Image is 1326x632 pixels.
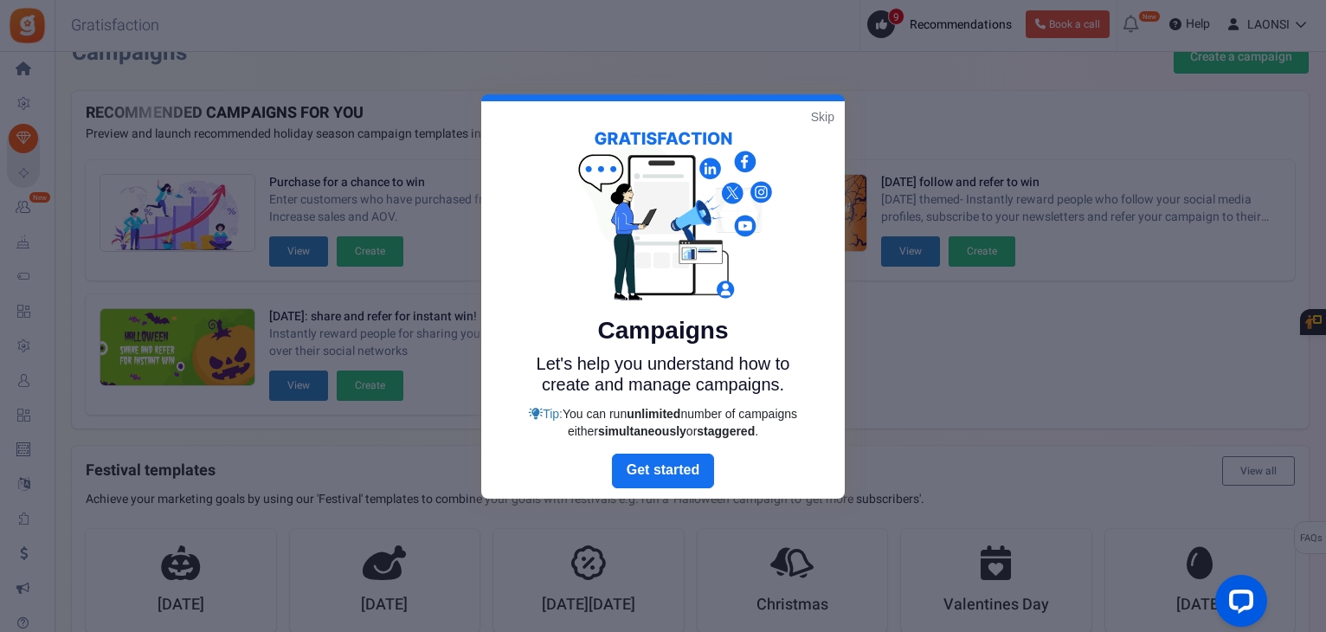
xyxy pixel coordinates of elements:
[563,407,797,438] span: You can run number of campaigns either or .
[627,407,680,421] strong: unlimited
[520,317,806,345] h5: Campaigns
[520,405,806,440] div: Tip:
[612,454,714,488] a: Next
[811,108,834,126] a: Skip
[520,353,806,395] p: Let's help you understand how to create and manage campaigns.
[598,424,686,438] strong: simultaneously
[697,424,755,438] strong: staggered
